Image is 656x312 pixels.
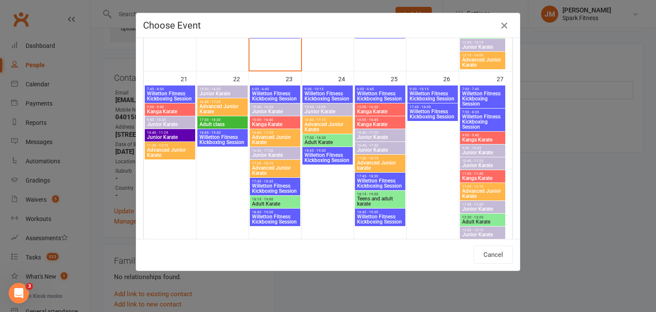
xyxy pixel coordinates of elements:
[252,118,299,122] span: 16:00 - 16:40
[462,53,504,57] span: 13:15 - 14:00
[199,131,246,135] span: 18:45 - 19:30
[304,122,351,132] span: Advanced Junior Karate
[252,122,299,127] span: Kanga Karate
[252,109,299,114] span: Junior Karate
[462,206,504,212] span: Junior Karate
[286,71,301,85] div: 23
[252,87,299,91] span: 6:00 - 6:45
[357,87,404,91] span: 6:00 - 6:45
[462,185,504,188] span: 11:30 - 12:15
[462,232,504,237] span: Junior Karate
[146,87,193,91] span: 7:45 - 8:30
[462,188,504,199] span: Advanced Junior Karate
[252,153,299,158] span: Junior Karate
[462,163,504,168] span: Junior Karate
[199,104,246,114] span: Advanced Junior Karate
[357,210,404,214] span: 18:45 - 19:30
[409,91,456,101] span: Willetton Fitness Kickboxing Session
[409,87,456,91] span: 9:30 - 10:15
[462,133,504,137] span: 9:00 - 9:40
[304,105,351,109] span: 15:50 - 16:35
[498,19,511,32] button: Close
[462,146,504,150] span: 9:50 - 10:35
[252,201,299,206] span: Adult Karate
[462,172,504,176] span: 11:00 - 11:40
[199,135,246,145] span: Willetton Fitness Kickboxing Session
[357,109,404,114] span: Kanga Karate
[252,180,299,183] span: 17:45 - 18:30
[26,283,33,290] span: 3
[199,100,246,104] span: 16:40 - 17:25
[462,219,504,224] span: Adult Karate
[252,183,299,194] span: Willetton Fitness Kickboxing Session
[357,214,404,224] span: Willetton Fitness Kickboxing Session
[357,160,404,171] span: Advanced Junior karate
[304,149,351,153] span: 18:45 - 19:30
[252,105,299,109] span: 15:50 - 16:35
[357,156,404,160] span: 17:30 - 18:15
[357,91,404,101] span: Willetton Fitness Kickboxing Session
[462,137,504,142] span: Kanga Karate
[252,165,299,176] span: Advanced Junior Karate
[462,44,504,50] span: Junior Karate
[409,109,456,119] span: Willetton Fitness Kickboxing Session
[357,144,404,147] span: 16:45 - 17:30
[199,122,246,127] span: Adult class
[146,122,193,127] span: Junior Karate
[357,192,404,196] span: 18:15 - 19:00
[357,178,404,188] span: Willetton Fitness Kickboxing Session
[252,197,299,201] span: 18:15 - 19:00
[462,228,504,232] span: 12:30 - 13:15
[357,118,404,122] span: 16:00 - 16:45
[357,174,404,178] span: 17:45 - 18:30
[199,87,246,91] span: 15:50 - 16:35
[304,136,351,140] span: 17:30 - 18:30
[146,135,193,140] span: Junior Karate
[304,87,351,91] span: 9:30 - 10:15
[357,135,404,140] span: Junior Karate
[462,41,504,44] span: 12:30 - 13:15
[146,109,193,114] span: Kanga Karate
[357,122,404,127] span: Kanga Karate
[199,118,246,122] span: 17:30 - 18:30
[391,71,406,85] div: 25
[462,215,504,219] span: 12:20 - 13:20
[252,135,299,145] span: Advanced Junior Karate
[146,118,193,122] span: 9:50 - 10:35
[252,149,299,153] span: 16:45 - 17:30
[252,131,299,135] span: 16:40 - 17:25
[462,91,504,106] span: Willetton Fitness Kickboxing Session
[462,203,504,206] span: 11:45 - 12:30
[252,91,299,101] span: Willetton Fitness Kickboxing Session
[199,91,246,96] span: Junior Karate
[304,91,351,101] span: Willetton Fitness Kickboxing Session
[181,71,196,85] div: 21
[462,57,504,68] span: Advanced Junior Karate
[357,131,404,135] span: 16:40 - 17:25
[146,91,193,101] span: Willetton Fitness Kickboxing Session
[146,144,193,147] span: 11:30 - 12:15
[252,162,299,165] span: 17:30 - 18:15
[357,196,404,206] span: Teens and adult karate
[233,71,249,85] div: 22
[304,109,351,114] span: Junior Karate
[9,283,29,303] iframe: Intercom live chat
[462,87,504,91] span: 7:00 - 7:45
[474,246,513,264] button: Cancel
[409,105,456,109] span: 17:45 - 18:30
[462,159,504,163] span: 10:40 - 11:25
[304,118,351,122] span: 16:40 - 17:25
[143,20,513,31] h4: Choose Event
[146,131,193,135] span: 10:40 - 11:25
[357,147,404,153] span: Junior Karate
[462,110,504,114] span: 7:50 - 8:35
[252,214,299,224] span: Willetton Fitness Kickboxing Session
[304,140,351,145] span: Adult Karate
[462,114,504,130] span: Willetton Fitness Kickboxing Session
[462,150,504,155] span: Junior Karate
[146,147,193,158] span: Advanced Junior Karate
[304,153,351,163] span: Willetton Fitness Kickboxing Session
[357,105,404,109] span: 15:50 - 16:30
[338,71,354,85] div: 24
[252,210,299,214] span: 18:45 - 19:30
